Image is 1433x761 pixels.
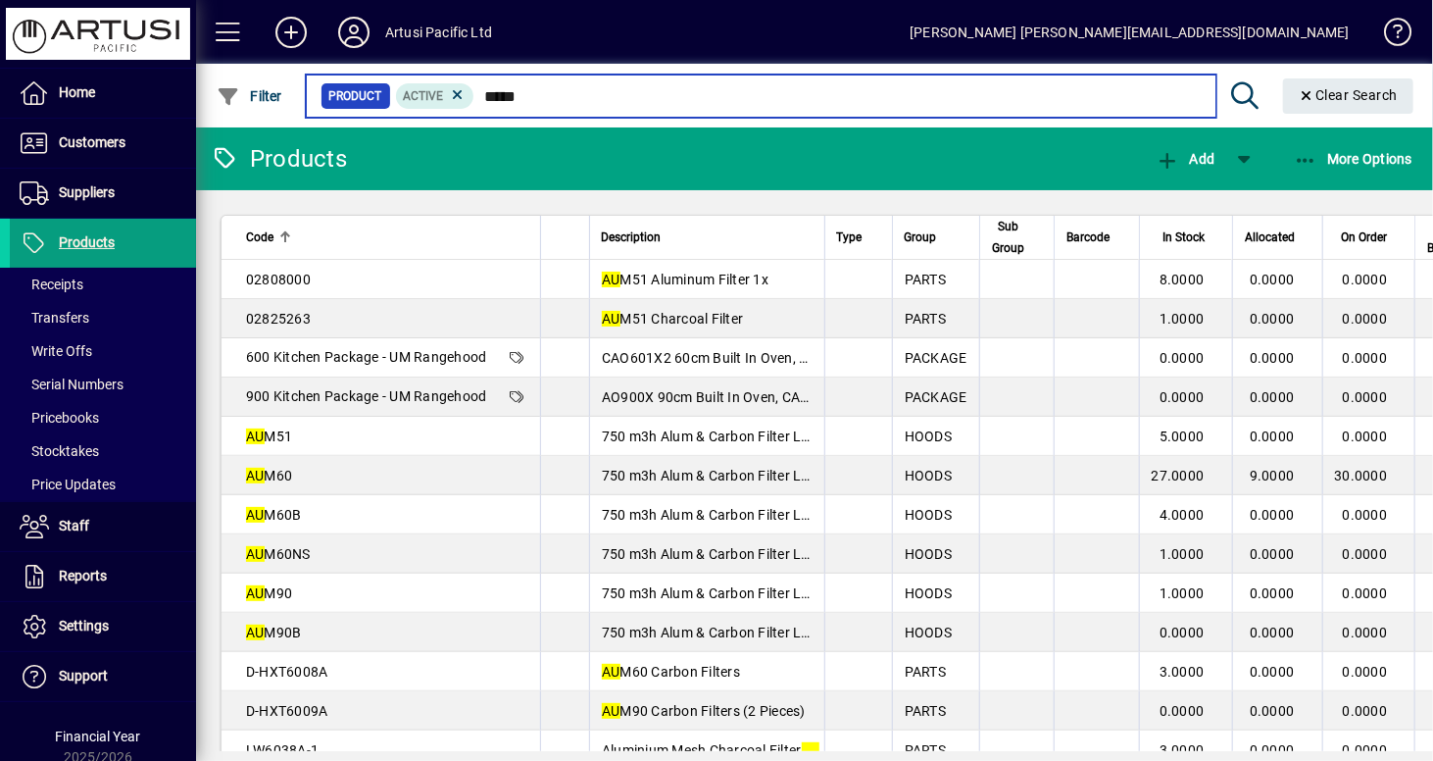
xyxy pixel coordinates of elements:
span: PARTS [905,272,946,287]
span: Write Offs [20,343,92,359]
span: On Order [1341,227,1387,248]
span: Suppliers [59,184,115,200]
a: Pricebooks [10,401,196,434]
span: Customers [59,134,125,150]
span: 0.0000 [1343,703,1388,719]
div: In Stock [1152,227,1222,248]
button: Profile [322,15,385,50]
div: Products [211,143,347,175]
span: HOODS [905,546,952,562]
button: Add [1151,141,1219,177]
span: PARTS [905,703,946,719]
span: Add [1156,151,1214,167]
span: Serial Numbers [20,377,124,392]
span: 750 m3h Alum & Carbon Filter LED Strip 51cm [602,429,890,444]
span: Active [404,89,444,103]
button: Add [260,15,322,50]
span: 0.0000 [1343,350,1388,366]
span: 0.0000 [1343,389,1388,405]
a: Price Updates [10,468,196,501]
span: Group [905,227,937,248]
span: M60NS [246,546,311,562]
em: AU [246,546,265,562]
span: 0.0000 [1250,507,1295,523]
a: Transfers [10,301,196,334]
span: Barcode [1066,227,1110,248]
span: 3.0000 [1160,742,1205,758]
span: HOODS [905,625,952,640]
span: 9.0000 [1250,468,1295,483]
a: Stocktakes [10,434,196,468]
em: AU [602,703,620,719]
a: Knowledge Base [1369,4,1408,68]
span: HOODS [905,468,952,483]
em: AU [602,311,620,327]
span: Stocktakes [20,443,99,459]
em: AU [602,664,620,680]
span: Support [59,668,108,684]
a: Settings [10,602,196,651]
span: 0.0000 [1343,272,1388,287]
span: 5.0000 [1160,429,1205,444]
span: HOODS [905,507,952,523]
div: [PERSON_NAME] [PERSON_NAME][EMAIL_ADDRESS][DOMAIN_NAME] [910,17,1350,48]
a: Staff [10,502,196,551]
button: More Options [1289,141,1418,177]
span: Aluminium Mesh Charcoal Filter M60 [602,742,848,758]
span: 0.0000 [1343,585,1388,601]
span: 750 m3h Alum & Carbon Filter LED Strip No Switch [602,546,918,562]
span: M90 [246,585,292,601]
a: Receipts [10,268,196,301]
span: Type [837,227,863,248]
span: Product [329,86,382,106]
span: 27.0000 [1152,468,1205,483]
button: Clear [1283,78,1414,114]
span: 0.0000 [1250,664,1295,680]
span: PACKAGE [905,389,967,405]
span: 0.0000 [1250,429,1295,444]
span: 1.0000 [1160,311,1205,327]
span: 750 m3h Alum & Carbon Filter LED Strip [602,585,852,601]
span: 0.0000 [1343,311,1388,327]
span: 0.0000 [1250,742,1295,758]
div: Description [602,227,813,248]
span: M90B [246,625,302,640]
span: 600 Kitchen Package - UM Rangehood [246,349,487,365]
button: Filter [212,78,287,114]
em: AU [246,507,265,523]
span: 750 m3h Alum & Carbon Filter LED Strip [602,468,852,483]
span: AO900X 90cm Built In Oven, CACC90 90cm Hob, M90 Hood & ADW5002X/1 Dishwasher [602,389,1167,405]
span: M51 Aluminum Filter 1x [602,272,768,287]
span: 0.0000 [1343,429,1388,444]
em: AU [246,585,265,601]
a: Support [10,652,196,701]
span: Pricebooks [20,410,99,426]
a: Suppliers [10,169,196,218]
span: HOODS [905,585,952,601]
div: Type [837,227,880,248]
mat-chip: Activation Status: Active [396,83,474,109]
span: 30.0000 [1335,468,1388,483]
span: HOODS [905,429,952,444]
span: 750 m3h Alum & Carbon Filter LED Strip - Black [602,507,897,523]
em: AU [602,272,620,287]
span: Allocated [1245,227,1295,248]
span: 750 m3h Alum & Carbon Filter LED Strip - Black Trim [602,625,927,640]
em: AU [246,429,265,444]
em: AU [246,468,265,483]
span: 1.0000 [1160,546,1205,562]
span: 0.0000 [1343,546,1388,562]
span: 4.0000 [1160,507,1205,523]
span: 0.0000 [1343,742,1388,758]
span: Home [59,84,95,100]
div: Barcode [1066,227,1127,248]
span: Settings [59,618,109,634]
span: Staff [59,518,89,533]
a: Serial Numbers [10,368,196,401]
span: Products [59,234,115,250]
span: 0.0000 [1250,272,1295,287]
a: Write Offs [10,334,196,368]
span: 1.0000 [1160,585,1205,601]
span: M90 Carbon Filters (2 Pieces) [602,703,806,719]
span: 3.0000 [1160,664,1205,680]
